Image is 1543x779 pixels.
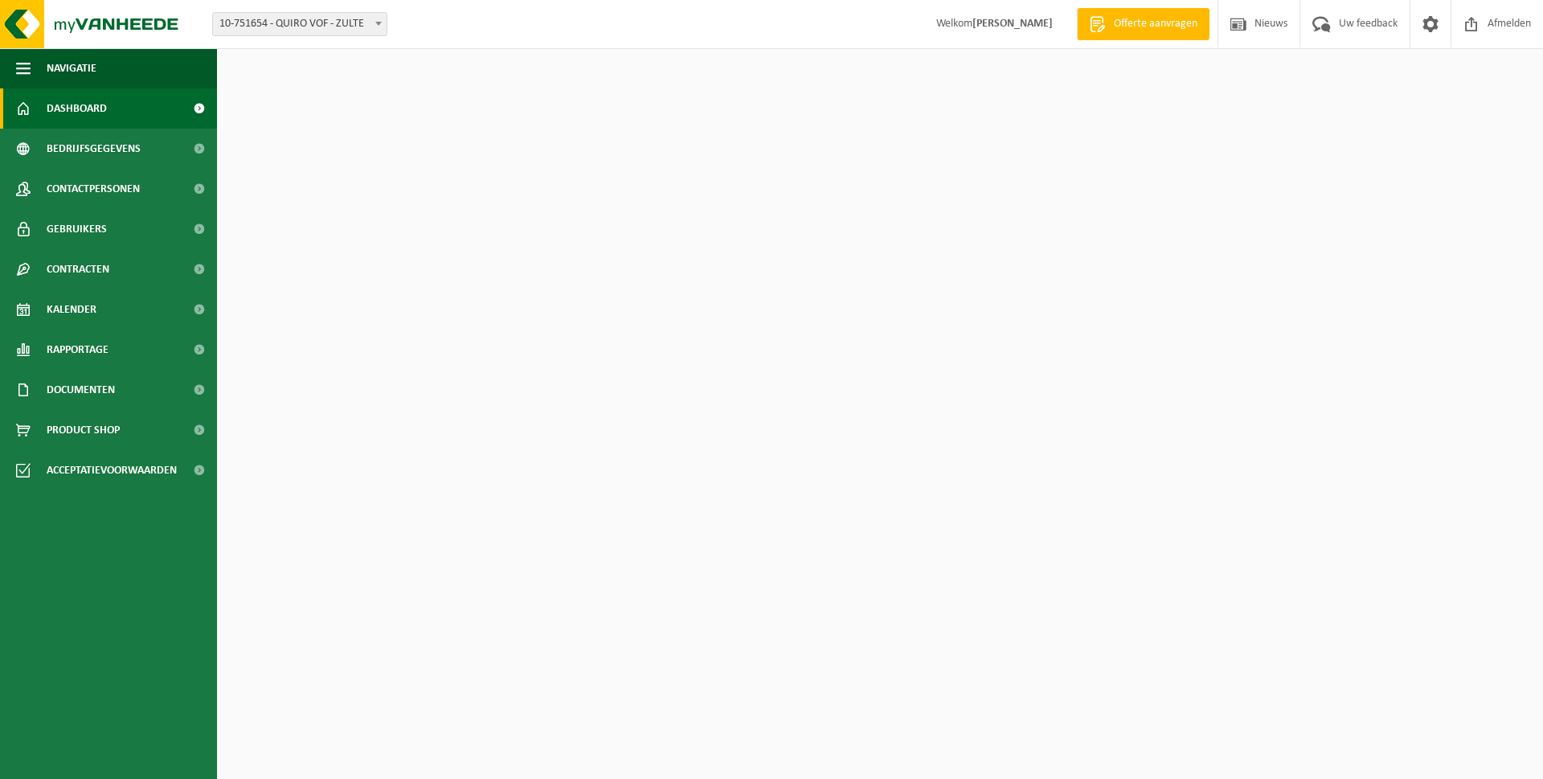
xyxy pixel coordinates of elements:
span: Rapportage [47,330,108,370]
span: Contactpersonen [47,169,140,209]
span: Kalender [47,289,96,330]
span: Navigatie [47,48,96,88]
span: Product Shop [47,410,120,450]
strong: [PERSON_NAME] [972,18,1053,30]
span: Gebruikers [47,209,107,249]
span: Dashboard [47,88,107,129]
a: Offerte aanvragen [1077,8,1209,40]
span: 10-751654 - QUIRO VOF - ZULTE [213,13,387,35]
span: Acceptatievoorwaarden [47,450,177,490]
span: Contracten [47,249,109,289]
span: 10-751654 - QUIRO VOF - ZULTE [212,12,387,36]
span: Documenten [47,370,115,410]
span: Bedrijfsgegevens [47,129,141,169]
span: Offerte aanvragen [1110,16,1201,32]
